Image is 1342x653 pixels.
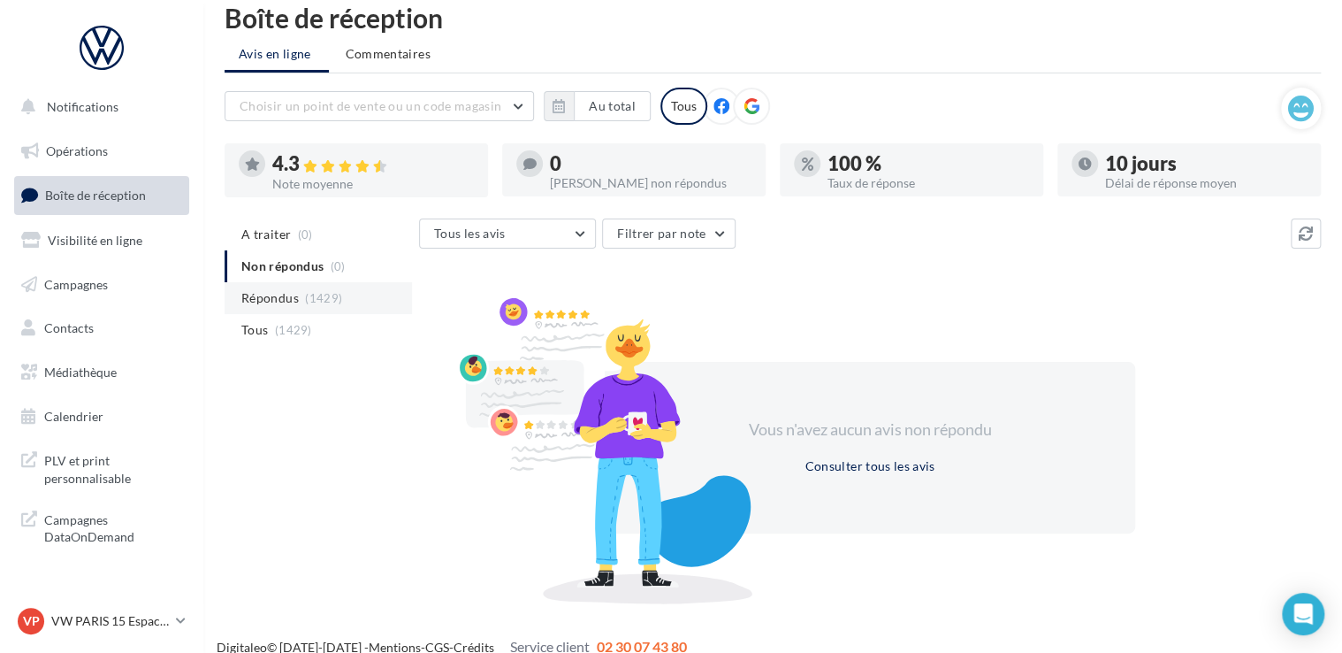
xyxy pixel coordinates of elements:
[544,91,651,121] button: Au total
[305,291,342,305] span: (1429)
[574,91,651,121] button: Au total
[11,176,193,214] a: Boîte de réception
[48,233,142,248] span: Visibilité en ligne
[1105,154,1307,173] div: 10 jours
[44,276,108,291] span: Campagnes
[51,612,169,630] p: VW PARIS 15 Espace Suffren
[44,320,94,335] span: Contacts
[23,612,40,630] span: VP
[602,219,736,249] button: Filtrer par note
[11,442,193,494] a: PLV et print personnalisable
[11,398,193,435] a: Calendrier
[1105,177,1307,189] div: Délai de réponse moyen
[14,604,189,638] a: VP VW PARIS 15 Espace Suffren
[44,409,103,424] span: Calendrier
[241,289,299,307] span: Répondus
[241,321,268,339] span: Tous
[827,154,1029,173] div: 100 %
[45,188,146,203] span: Boîte de réception
[44,365,117,380] span: Médiathèque
[419,219,596,249] button: Tous les avis
[272,178,474,190] div: Note moyenne
[346,45,431,63] span: Commentaires
[44,449,182,487] span: PLV et print personnalisable
[44,508,182,546] span: Campagnes DataOnDemand
[797,456,942,477] button: Consulter tous les avis
[11,133,193,170] a: Opérations
[46,143,108,158] span: Opérations
[11,266,193,303] a: Campagnes
[550,177,751,189] div: [PERSON_NAME] non répondus
[241,226,291,243] span: A traiter
[11,88,186,126] button: Notifications
[240,98,501,113] span: Choisir un point de vente ou un code magasin
[660,88,707,125] div: Tous
[298,227,313,242] span: (0)
[275,323,312,337] span: (1429)
[47,99,118,114] span: Notifications
[827,177,1029,189] div: Taux de réponse
[718,419,1022,442] div: Vous n'avez aucun avis non répondu
[1282,593,1324,635] div: Open Intercom Messenger
[225,4,1321,31] div: Boîte de réception
[11,222,193,259] a: Visibilité en ligne
[225,91,534,121] button: Choisir un point de vente ou un code magasin
[550,154,751,173] div: 0
[11,501,193,553] a: Campagnes DataOnDemand
[272,154,474,174] div: 4.3
[11,354,193,391] a: Médiathèque
[11,310,193,347] a: Contacts
[434,226,506,241] span: Tous les avis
